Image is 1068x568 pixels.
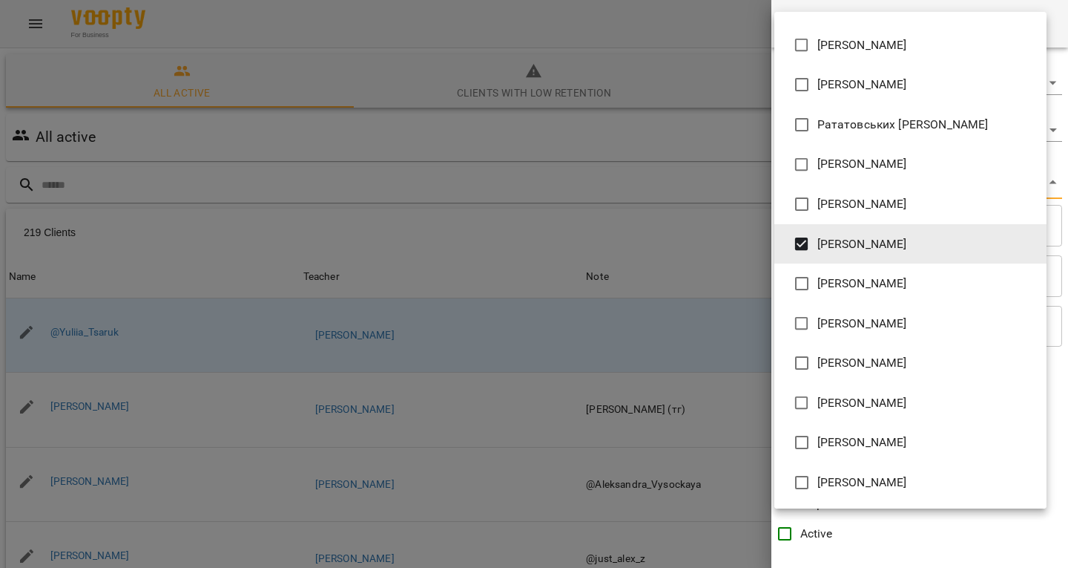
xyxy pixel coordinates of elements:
[817,394,907,412] span: [PERSON_NAME]
[817,474,907,492] span: [PERSON_NAME]
[817,76,907,94] span: [PERSON_NAME]
[817,116,989,134] span: Рататовських [PERSON_NAME]
[817,36,907,54] span: [PERSON_NAME]
[817,275,907,293] span: [PERSON_NAME]
[817,354,907,372] span: [PERSON_NAME]
[817,155,907,173] span: [PERSON_NAME]
[817,434,907,451] span: [PERSON_NAME]
[817,195,907,213] span: [PERSON_NAME]
[817,315,907,333] span: [PERSON_NAME]
[817,235,907,253] span: [PERSON_NAME]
